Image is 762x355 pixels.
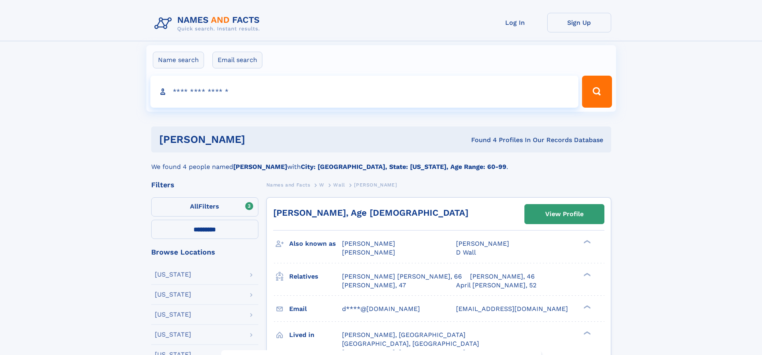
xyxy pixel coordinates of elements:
[289,328,342,342] h3: Lived in
[289,237,342,251] h3: Also known as
[333,182,345,188] span: Wall
[582,330,591,335] div: ❯
[155,291,191,298] div: [US_STATE]
[342,340,479,347] span: [GEOGRAPHIC_DATA], [GEOGRAPHIC_DATA]
[342,249,395,256] span: [PERSON_NAME]
[153,52,204,68] label: Name search
[273,208,468,218] a: [PERSON_NAME], Age [DEMOGRAPHIC_DATA]
[151,197,258,217] label: Filters
[456,249,476,256] span: D Wall
[150,76,579,108] input: search input
[301,163,506,170] b: City: [GEOGRAPHIC_DATA], State: [US_STATE], Age Range: 60-99
[212,52,262,68] label: Email search
[342,240,395,247] span: [PERSON_NAME]
[151,152,611,172] div: We found 4 people named with .
[582,304,591,309] div: ❯
[190,203,198,210] span: All
[525,205,604,224] a: View Profile
[358,136,603,144] div: Found 4 Profiles In Our Records Database
[582,272,591,277] div: ❯
[155,331,191,338] div: [US_STATE]
[456,305,568,313] span: [EMAIL_ADDRESS][DOMAIN_NAME]
[545,205,584,223] div: View Profile
[233,163,287,170] b: [PERSON_NAME]
[470,272,535,281] a: [PERSON_NAME], 46
[151,249,258,256] div: Browse Locations
[483,13,547,32] a: Log In
[456,281,536,290] a: April [PERSON_NAME], 52
[456,240,509,247] span: [PERSON_NAME]
[155,311,191,318] div: [US_STATE]
[289,270,342,283] h3: Relatives
[159,134,358,144] h1: [PERSON_NAME]
[319,182,324,188] span: W
[289,302,342,316] h3: Email
[151,13,266,34] img: Logo Names and Facts
[354,182,397,188] span: [PERSON_NAME]
[151,181,258,189] div: Filters
[547,13,611,32] a: Sign Up
[333,180,345,190] a: Wall
[319,180,324,190] a: W
[342,331,466,339] span: [PERSON_NAME], [GEOGRAPHIC_DATA]
[266,180,310,190] a: Names and Facts
[155,271,191,278] div: [US_STATE]
[582,76,612,108] button: Search Button
[582,239,591,245] div: ❯
[342,272,462,281] a: [PERSON_NAME] [PERSON_NAME], 66
[342,281,406,290] a: [PERSON_NAME], 47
